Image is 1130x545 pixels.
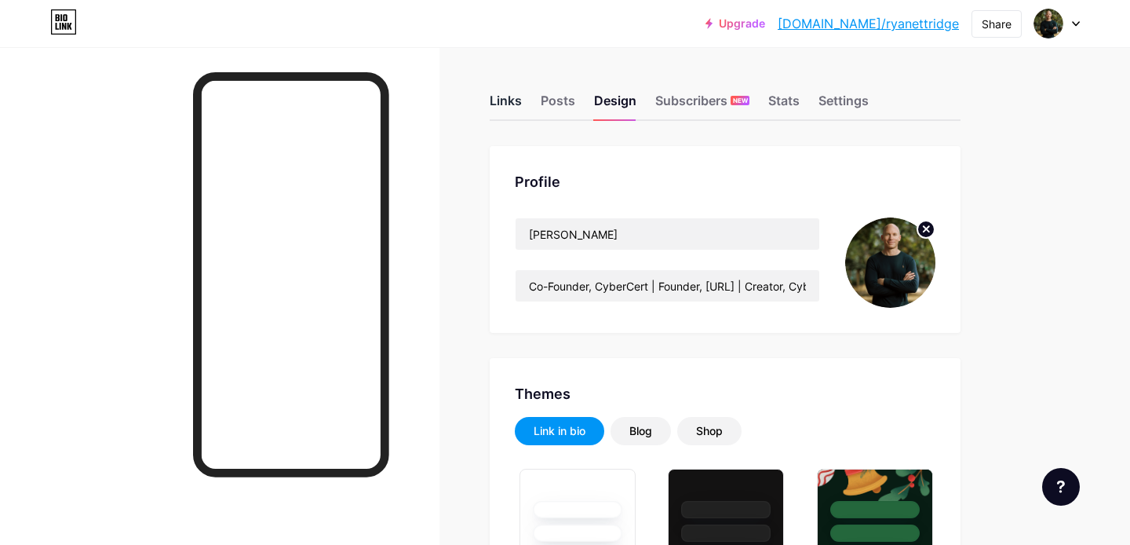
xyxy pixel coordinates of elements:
[655,91,749,119] div: Subscribers
[818,91,869,119] div: Settings
[778,14,959,33] a: [DOMAIN_NAME]/ryanettridge
[1033,9,1063,38] img: ryanettridge
[541,91,575,119] div: Posts
[516,270,819,302] input: Bio
[982,16,1012,32] div: Share
[516,218,819,250] input: Name
[594,91,636,119] div: Design
[515,171,935,192] div: Profile
[696,423,723,439] div: Shop
[733,96,748,105] span: NEW
[768,91,800,119] div: Stats
[705,17,765,30] a: Upgrade
[534,423,585,439] div: Link in bio
[515,383,935,404] div: Themes
[845,218,935,308] img: ryanettridge
[490,91,522,119] div: Links
[629,423,652,439] div: Blog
